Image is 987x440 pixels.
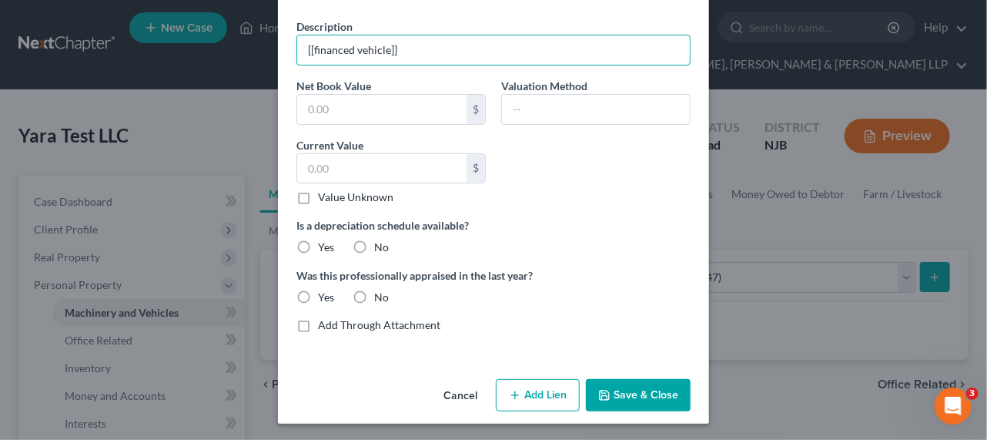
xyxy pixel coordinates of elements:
[496,379,580,411] button: Add Lien
[935,388,972,425] iframe: Intercom live chat
[297,154,467,183] input: 0.00
[374,290,389,305] label: No
[501,78,587,94] label: Valuation Method
[318,190,393,205] label: Value Unknown
[374,240,389,255] label: No
[318,240,334,255] label: Yes
[318,290,334,305] label: Yes
[296,217,691,233] label: Is a depreciation schedule available?
[586,379,691,411] button: Save & Close
[296,18,353,35] label: Description
[296,137,363,153] label: Current Value
[318,317,440,333] label: Add Through Attachment
[296,78,371,94] label: Net Book Value
[467,95,485,124] div: $
[297,95,467,124] input: 0.00
[296,267,691,284] label: Was this professionally appraised in the last year?
[431,381,490,411] button: Cancel
[966,388,979,400] span: 3
[502,95,690,124] input: --
[467,154,485,183] div: $
[297,35,690,65] input: Describe...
